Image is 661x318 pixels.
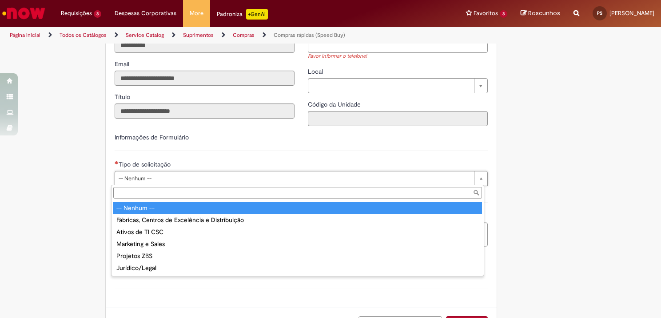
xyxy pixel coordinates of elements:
[113,262,482,274] div: Jurídico/Legal
[113,202,482,214] div: -- Nenhum --
[111,200,484,276] ul: Tipo de solicitação
[113,214,482,226] div: Fábricas, Centros de Excelência e Distribuição
[113,250,482,262] div: Projetos ZBS
[113,238,482,250] div: Marketing e Sales
[113,226,482,238] div: Ativos de TI CSC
